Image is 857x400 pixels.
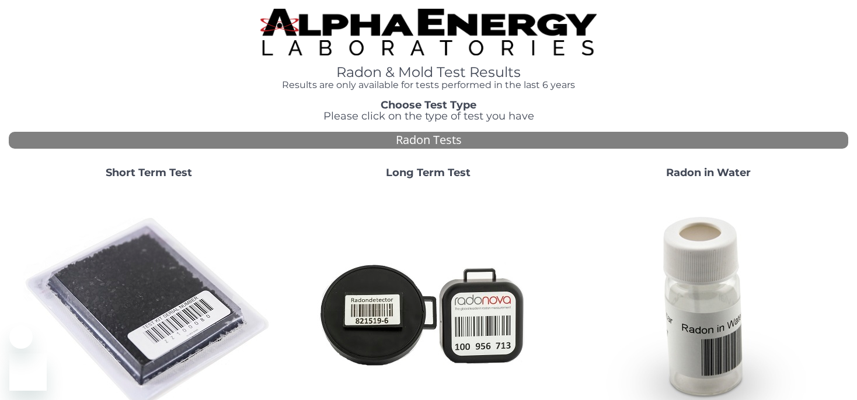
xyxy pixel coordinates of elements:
[9,325,33,349] iframe: Close message
[106,166,192,179] strong: Short Term Test
[666,166,751,179] strong: Radon in Water
[9,132,848,149] div: Radon Tests
[260,9,596,55] img: TightCrop.jpg
[381,99,476,111] strong: Choose Test Type
[9,353,47,391] iframe: Button to launch messaging window
[260,80,596,90] h4: Results are only available for tests performed in the last 6 years
[323,110,534,122] span: Please click on the type of test you have
[260,65,596,80] h1: Radon & Mold Test Results
[386,166,471,179] strong: Long Term Test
